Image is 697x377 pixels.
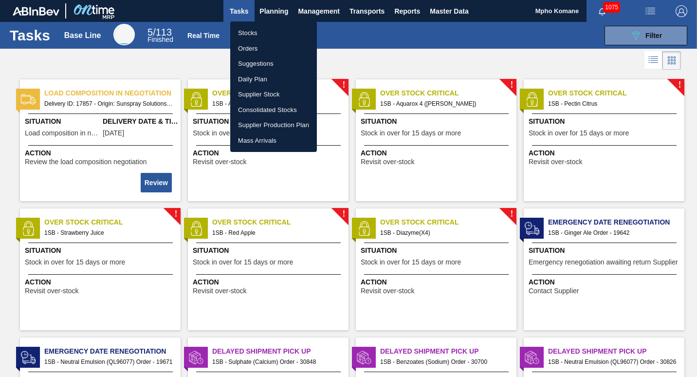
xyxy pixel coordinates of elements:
a: Consolidated Stocks [230,102,317,118]
a: Supplier Stock [230,87,317,102]
a: Mass Arrivals [230,133,317,149]
a: Daily Plan [230,72,317,87]
a: Suggestions [230,56,317,72]
a: Orders [230,41,317,57]
a: Supplier Production Plan [230,117,317,133]
a: Stocks [230,25,317,41]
